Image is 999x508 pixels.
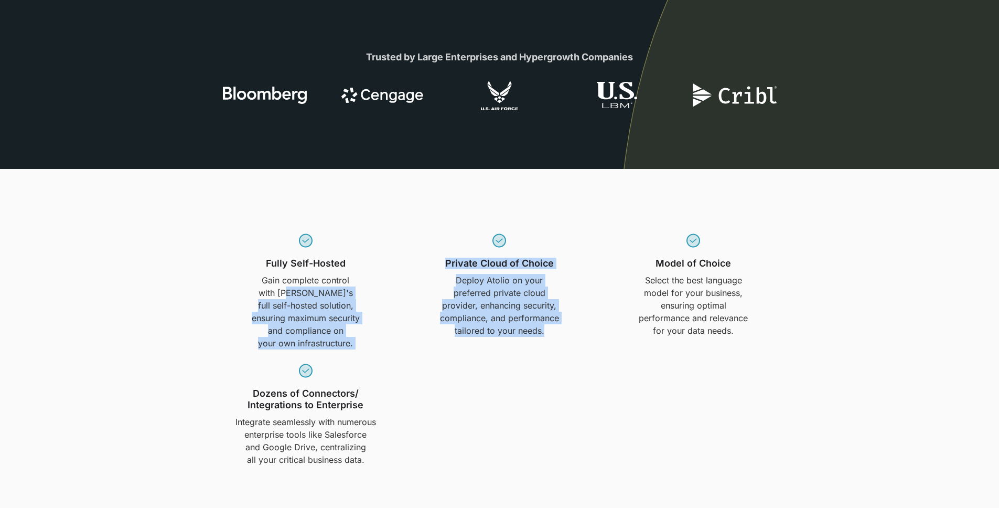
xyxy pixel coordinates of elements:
[693,81,777,110] img: logo
[215,388,396,410] h3: Dozens of Connectors/ Integrations to Enterprise
[947,458,999,508] iframe: Chat Widget
[340,81,424,110] img: logo
[439,274,559,337] p: Deploy Atolio on your preferred private cloud provider, enhancing security, compliance, and perfo...
[223,81,307,110] img: logo
[633,274,753,337] p: Select the best language model for your business, ensuring optimal performance and relevance for ...
[656,258,731,269] h3: Model of Choice
[445,258,554,269] h3: Private Cloud of Choice
[266,258,346,269] h3: Fully Self-Hosted
[575,82,659,111] img: logo
[298,50,701,64] div: Trusted by Large Enterprises and Hypergrowth Companies
[458,81,542,110] img: logo
[215,416,396,466] p: Integrate seamlessly with numerous enterprise tools like Salesforce and Google Drive, centralizin...
[250,274,361,350] p: Gain complete control with [PERSON_NAME]'s full self-hosted solution, ensuring maximum security a...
